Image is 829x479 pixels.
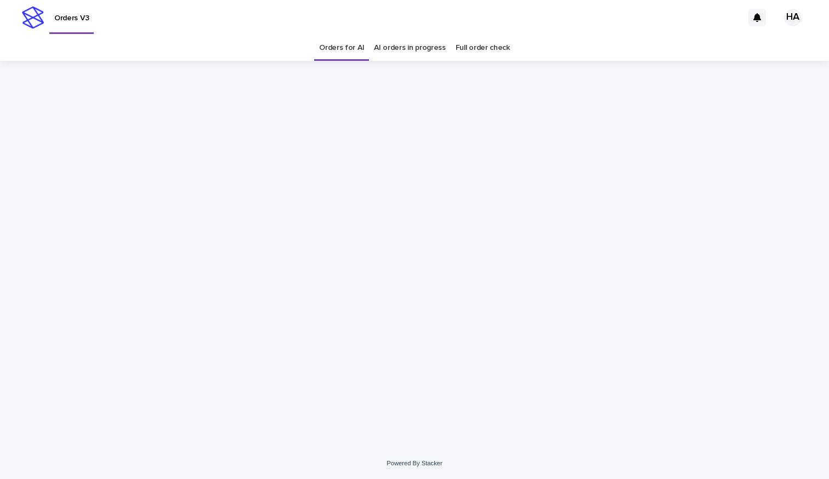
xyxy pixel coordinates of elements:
a: Powered By Stacker [387,460,442,466]
div: HA [784,9,802,26]
a: Orders for AI [319,35,364,61]
a: AI orders in progress [374,35,446,61]
img: stacker-logo-s-only.png [22,7,44,28]
a: Full order check [456,35,510,61]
